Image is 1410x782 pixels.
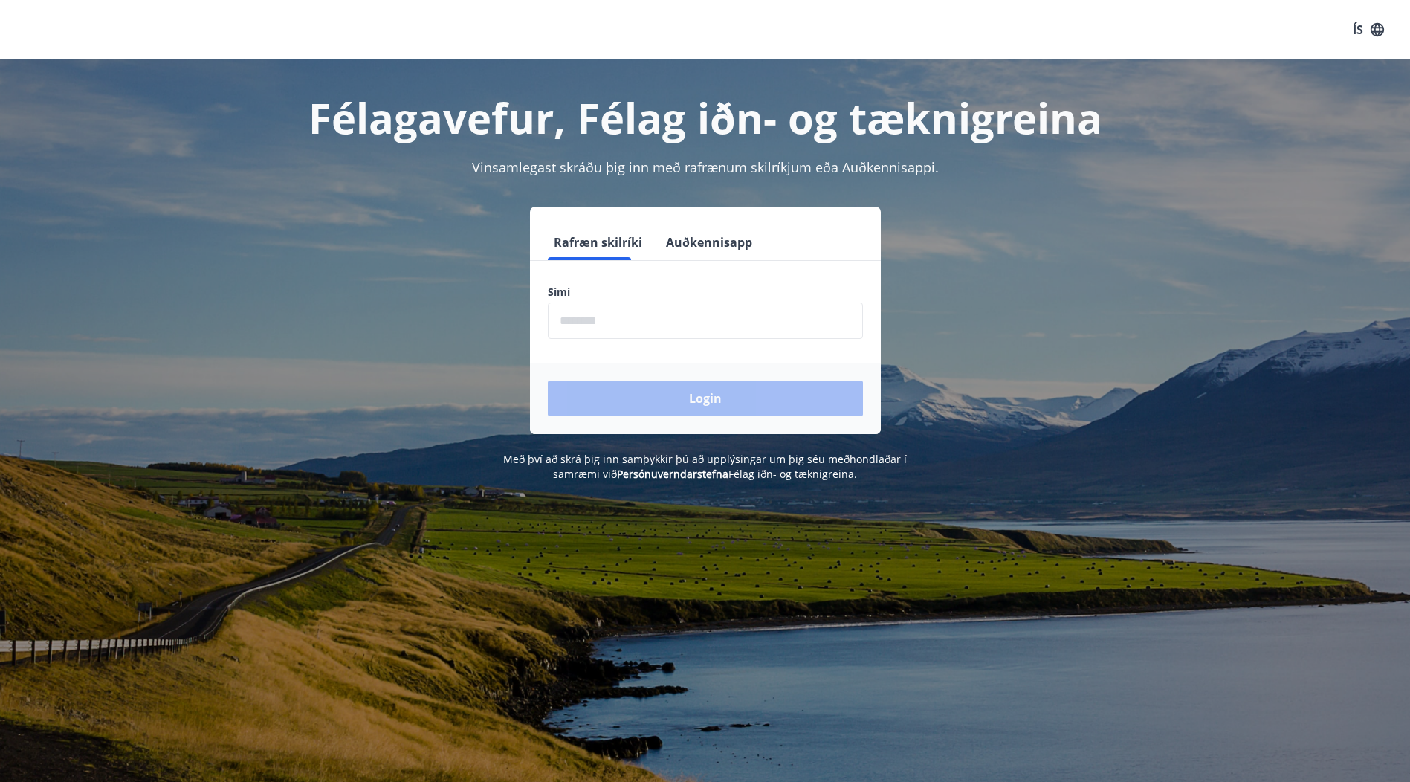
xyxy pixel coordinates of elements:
button: Rafræn skilríki [548,224,648,260]
span: Vinsamlegast skráðu þig inn með rafrænum skilríkjum eða Auðkennisappi. [472,158,939,176]
h1: Félagavefur, Félag iðn- og tæknigreina [188,89,1223,146]
span: Með því að skrá þig inn samþykkir þú að upplýsingar um þig séu meðhöndlaðar í samræmi við Félag i... [503,452,907,481]
button: ÍS [1345,16,1392,43]
label: Sími [548,285,863,300]
button: Auðkennisapp [660,224,758,260]
a: Persónuverndarstefna [617,467,728,481]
